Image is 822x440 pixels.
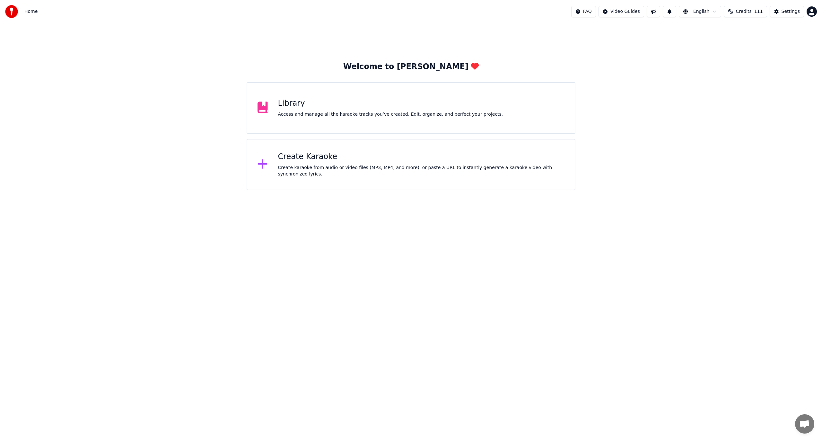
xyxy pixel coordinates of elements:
div: Access and manage all the karaoke tracks you’ve created. Edit, organize, and perfect your projects. [278,111,503,118]
button: Video Guides [599,6,644,17]
a: 채팅 열기 [795,414,814,434]
div: Create karaoke from audio or video files (MP3, MP4, and more), or paste a URL to instantly genera... [278,165,565,177]
button: FAQ [571,6,596,17]
button: Credits111 [724,6,767,17]
div: Welcome to [PERSON_NAME] [343,62,479,72]
div: Library [278,98,503,109]
button: Settings [770,6,804,17]
span: Home [24,8,38,15]
span: Credits [736,8,751,15]
div: Settings [782,8,800,15]
div: Create Karaoke [278,152,565,162]
span: 111 [754,8,763,15]
nav: breadcrumb [24,8,38,15]
img: youka [5,5,18,18]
